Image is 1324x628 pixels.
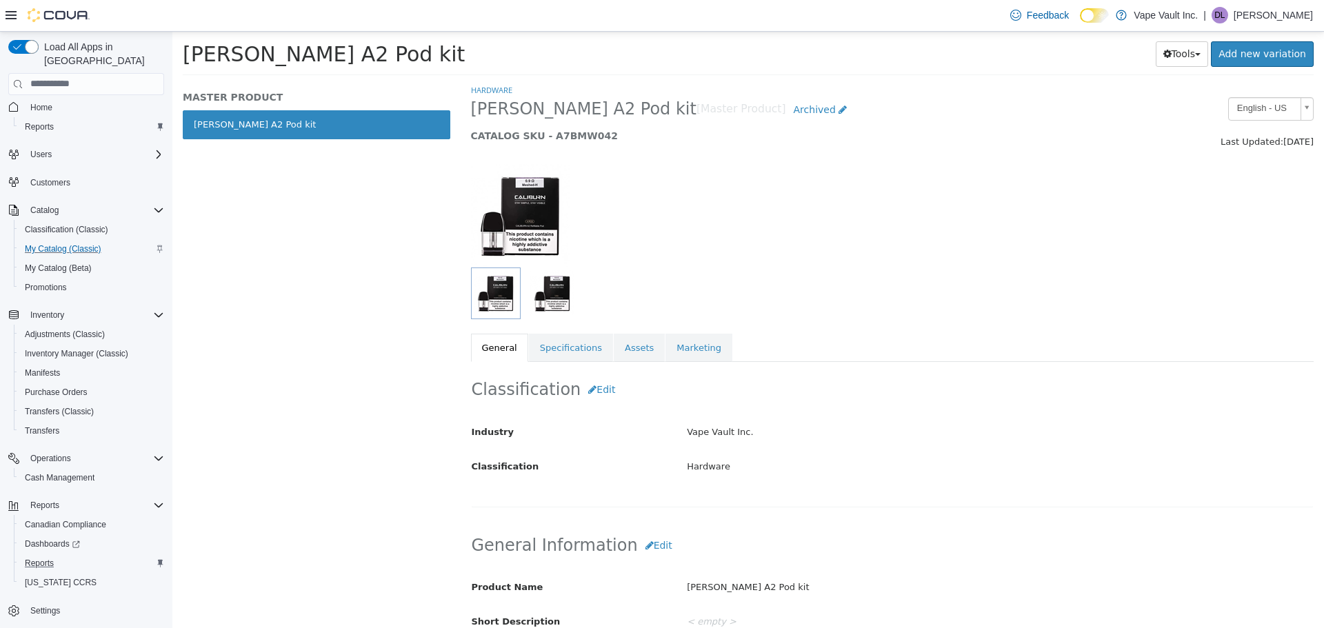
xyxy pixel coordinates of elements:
[19,241,164,257] span: My Catalog (Classic)
[25,174,164,191] span: Customers
[25,348,128,359] span: Inventory Manager (Classic)
[14,259,170,278] button: My Catalog (Beta)
[3,145,170,164] button: Users
[25,243,101,254] span: My Catalog (Classic)
[1056,66,1123,88] span: English - US
[14,239,170,259] button: My Catalog (Classic)
[25,263,92,274] span: My Catalog (Beta)
[621,72,663,83] span: Archived
[504,423,1151,447] div: Hardware
[299,585,388,595] span: Short Description
[39,40,164,68] span: Load All Apps in [GEOGRAPHIC_DATA]
[10,10,292,34] span: [PERSON_NAME] A2 Pod kit
[1080,8,1109,23] input: Dark Mode
[30,453,71,464] span: Operations
[30,310,64,321] span: Inventory
[19,555,59,571] a: Reports
[19,260,97,276] a: My Catalog (Beta)
[14,325,170,344] button: Adjustments (Classic)
[19,279,164,296] span: Promotions
[25,202,64,219] button: Catalog
[3,449,170,468] button: Operations
[19,574,102,591] a: [US_STATE] CCRS
[25,387,88,398] span: Purchase Orders
[25,602,164,619] span: Settings
[19,384,164,401] span: Purchase Orders
[19,326,110,343] a: Adjustments (Classic)
[19,365,66,381] a: Manifests
[25,406,94,417] span: Transfers (Classic)
[25,472,94,483] span: Cash Management
[25,146,164,163] span: Users
[408,345,450,371] button: Edit
[25,538,80,549] span: Dashboards
[19,241,107,257] a: My Catalog (Classic)
[299,67,524,88] span: [PERSON_NAME] A2 Pod kit
[299,395,342,405] span: Industry
[1234,7,1313,23] p: [PERSON_NAME]
[19,279,72,296] a: Promotions
[3,305,170,325] button: Inventory
[1212,7,1228,23] div: Darren Lopes
[19,345,134,362] a: Inventory Manager (Classic)
[3,600,170,620] button: Settings
[19,536,164,552] span: Dashboards
[19,423,65,439] a: Transfers
[3,496,170,515] button: Reports
[25,558,54,569] span: Reports
[25,121,54,132] span: Reports
[30,205,59,216] span: Catalog
[1203,7,1206,23] p: |
[983,10,1036,35] button: Tools
[19,119,59,135] a: Reports
[1027,8,1069,22] span: Feedback
[493,302,560,331] a: Marketing
[14,383,170,402] button: Purchase Orders
[30,149,52,160] span: Users
[1111,105,1141,115] span: [DATE]
[299,53,340,63] a: Hardware
[299,302,356,331] a: General
[25,174,76,191] a: Customers
[1039,10,1141,35] a: Add new variation
[299,429,367,440] span: Classification
[14,278,170,297] button: Promotions
[25,307,164,323] span: Inventory
[25,307,70,323] button: Inventory
[614,65,683,91] a: Archived
[19,555,164,571] span: Reports
[30,500,59,511] span: Reports
[1134,7,1198,23] p: Vape Vault Inc.
[19,574,164,591] span: Washington CCRS
[14,220,170,239] button: Classification (Classic)
[19,469,164,486] span: Cash Management
[25,367,60,378] span: Manifests
[14,468,170,487] button: Cash Management
[25,224,108,235] span: Classification (Classic)
[3,97,170,117] button: Home
[30,177,70,188] span: Customers
[504,389,1151,413] div: Vape Vault Inc.
[19,345,164,362] span: Inventory Manager (Classic)
[14,573,170,592] button: [US_STATE] CCRS
[25,99,164,116] span: Home
[25,450,77,467] button: Operations
[19,119,164,135] span: Reports
[14,117,170,136] button: Reports
[1056,65,1141,89] a: English - US
[14,534,170,554] a: Dashboards
[1048,105,1111,115] span: Last Updated:
[14,515,170,534] button: Canadian Compliance
[19,536,86,552] a: Dashboards
[19,516,164,533] span: Canadian Compliance
[299,501,1141,527] h2: General Information
[19,326,164,343] span: Adjustments (Classic)
[465,501,508,527] button: Edit
[25,329,105,340] span: Adjustments (Classic)
[25,99,58,116] a: Home
[25,577,97,588] span: [US_STATE] CCRS
[28,8,90,22] img: Cova
[14,554,170,573] button: Reports
[299,98,925,110] h5: CATALOG SKU - A7BMW042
